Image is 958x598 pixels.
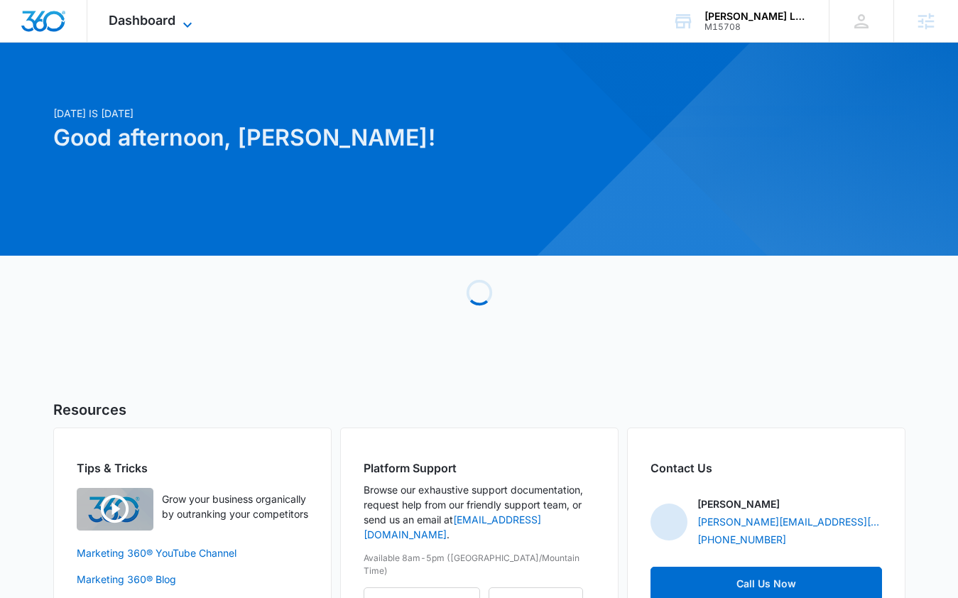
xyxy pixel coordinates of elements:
span: Dashboard [109,13,175,28]
div: account id [704,22,808,32]
img: Erin Reese [651,504,687,540]
h1: Good afternoon, [PERSON_NAME]! [53,121,616,155]
p: Grow your business organically by outranking your competitors [162,491,308,521]
h5: Resources [53,399,905,420]
a: [PERSON_NAME][EMAIL_ADDRESS][DOMAIN_NAME] [697,514,882,529]
div: account name [704,11,808,22]
a: Marketing 360® Blog [77,572,308,587]
a: [PHONE_NUMBER] [697,532,786,547]
p: [DATE] is [DATE] [53,106,616,121]
h2: Tips & Tricks [77,460,308,477]
a: Marketing 360® YouTube Channel [77,545,308,560]
p: Available 8am-5pm ([GEOGRAPHIC_DATA]/Mountain Time) [364,552,595,577]
h2: Platform Support [364,460,595,477]
p: Browse our exhaustive support documentation, request help from our friendly support team, or send... [364,482,595,542]
h2: Contact Us [651,460,882,477]
p: [PERSON_NAME] [697,496,780,511]
img: Quick Overview Video [77,488,153,531]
